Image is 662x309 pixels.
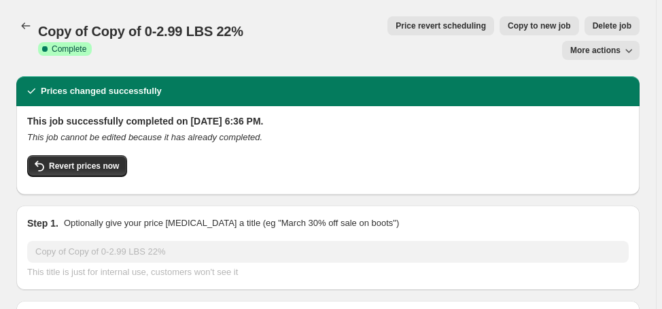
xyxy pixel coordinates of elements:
span: Copy to new job [508,20,571,31]
span: Delete job [593,20,631,31]
span: Revert prices now [49,161,119,172]
h2: Prices changed successfully [41,84,162,98]
span: Copy of Copy of 0-2.99 LBS 22% [38,24,243,39]
button: Revert prices now [27,155,127,177]
span: Price revert scheduling [396,20,486,31]
button: Delete job [585,16,640,35]
button: Copy to new job [500,16,579,35]
button: More actions [562,41,640,60]
input: 30% off holiday sale [27,241,629,263]
button: Price change jobs [16,16,35,35]
p: Optionally give your price [MEDICAL_DATA] a title (eg "March 30% off sale on boots") [64,216,399,230]
h2: This job successfully completed on [DATE] 6:36 PM. [27,114,629,128]
i: This job cannot be edited because it has already completed. [27,132,262,142]
h2: Step 1. [27,216,58,230]
span: More actions [570,45,621,56]
span: Complete [52,44,86,54]
span: This title is just for internal use, customers won't see it [27,267,238,277]
button: Price revert scheduling [387,16,494,35]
